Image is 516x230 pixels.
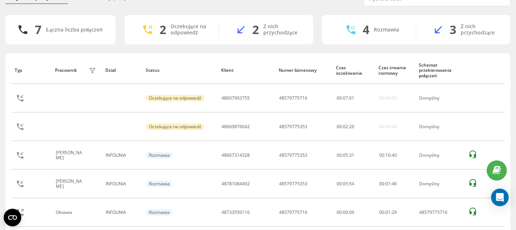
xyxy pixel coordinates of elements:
[279,181,307,186] div: 48579775353
[160,23,166,37] div: 2
[419,96,460,101] div: Domyślny
[263,23,302,36] div: Z nich przychodzące
[343,95,348,101] span: 07
[106,181,138,186] div: INFOLINIA
[379,124,397,129] div: 00:00:00
[146,123,204,130] div: Oczekujące na odpowiedź
[146,209,173,216] div: Rozmawia
[491,189,509,206] div: Open Intercom Messenger
[343,123,348,130] span: 02
[337,153,371,158] div: 00:05:31
[385,152,391,158] span: 10
[146,152,173,159] div: Rozmawia
[56,150,87,161] div: [PERSON_NAME]
[146,68,214,73] div: Status
[252,23,259,37] div: 2
[222,153,250,158] div: 48667314328
[56,179,87,189] div: [PERSON_NAME]
[222,181,250,186] div: 48781084492
[279,96,307,101] div: 48579775716
[419,63,461,78] div: Schemat przekierowania połączeń
[379,96,397,101] div: 00:00:00
[450,23,456,37] div: 3
[337,95,342,101] span: 00
[105,68,139,73] div: Dział
[461,23,499,36] div: Z nich przychodzące
[55,68,77,73] div: Pracownik
[106,153,138,158] div: INFOLINIA
[221,68,272,73] div: Klient
[392,152,397,158] span: 40
[336,65,372,76] div: Czas oczekiwania
[337,123,342,130] span: 00
[379,152,384,158] span: 00
[337,124,354,129] div: : :
[337,181,371,186] div: 00:05:54
[56,210,74,215] div: Oktawia
[35,23,41,37] div: 7
[363,23,369,37] div: 4
[379,153,397,158] div: : :
[379,210,397,215] div: : :
[385,181,391,187] span: 01
[279,210,307,215] div: 48579775716
[222,124,250,129] div: 48669876042
[279,68,329,73] div: Numer biznesowy
[419,210,460,215] div: 48579775716
[171,23,208,36] div: Oczekujące na odpowiedź
[279,124,307,129] div: 48579775353
[419,153,460,158] div: Domyślny
[279,153,307,158] div: 48579775353
[146,95,204,101] div: Oczekujące na odpowiedź
[385,209,391,215] span: 01
[419,124,460,129] div: Domyślny
[379,181,384,187] span: 00
[222,96,250,101] div: 48607993755
[146,181,173,187] div: Rozmawia
[379,209,384,215] span: 00
[419,181,460,186] div: Domyślny
[392,209,397,215] span: 29
[4,209,21,226] button: Open CMP widget
[337,96,354,101] div: : :
[374,27,399,33] div: Rozmawia
[379,181,397,186] div: : :
[349,123,354,130] span: 20
[15,68,48,73] div: Typ
[337,210,371,215] div: 00:00:09
[378,65,412,76] div: Czas trwania rozmowy
[106,210,138,215] div: INFOLINIA
[222,210,250,215] div: 48733550116
[392,181,397,187] span: 46
[349,95,354,101] span: 01
[46,27,102,33] div: Łączna liczba połączeń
